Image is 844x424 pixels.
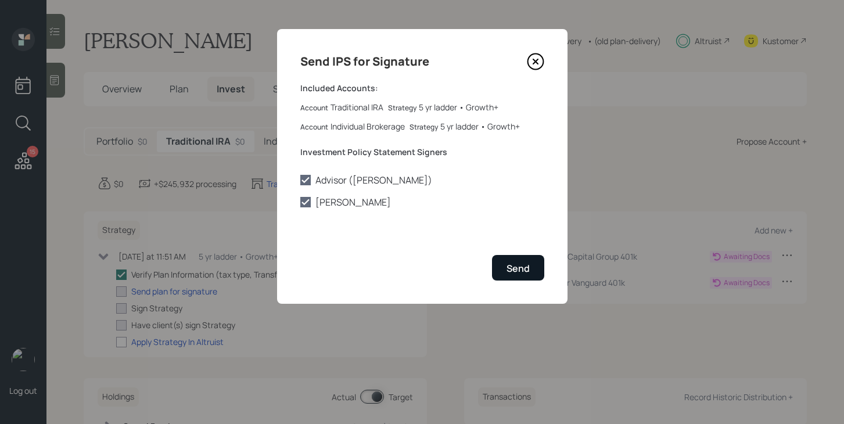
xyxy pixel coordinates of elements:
label: [PERSON_NAME] [300,196,544,209]
h4: Send IPS for Signature [300,52,429,71]
button: Send [492,255,544,280]
label: Included Accounts: [300,82,544,94]
div: 5 yr ladder • Growth+ [419,101,498,113]
label: Account [300,103,328,113]
label: Account [300,123,328,132]
label: Investment Policy Statement Signers [300,146,544,158]
div: 5 yr ladder • Growth+ [440,120,520,132]
div: Traditional IRA [331,101,383,113]
div: Send [507,262,530,275]
label: Advisor ([PERSON_NAME]) [300,174,544,186]
label: Strategy [388,103,416,113]
div: Individual Brokerage [331,120,405,132]
label: Strategy [410,123,438,132]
